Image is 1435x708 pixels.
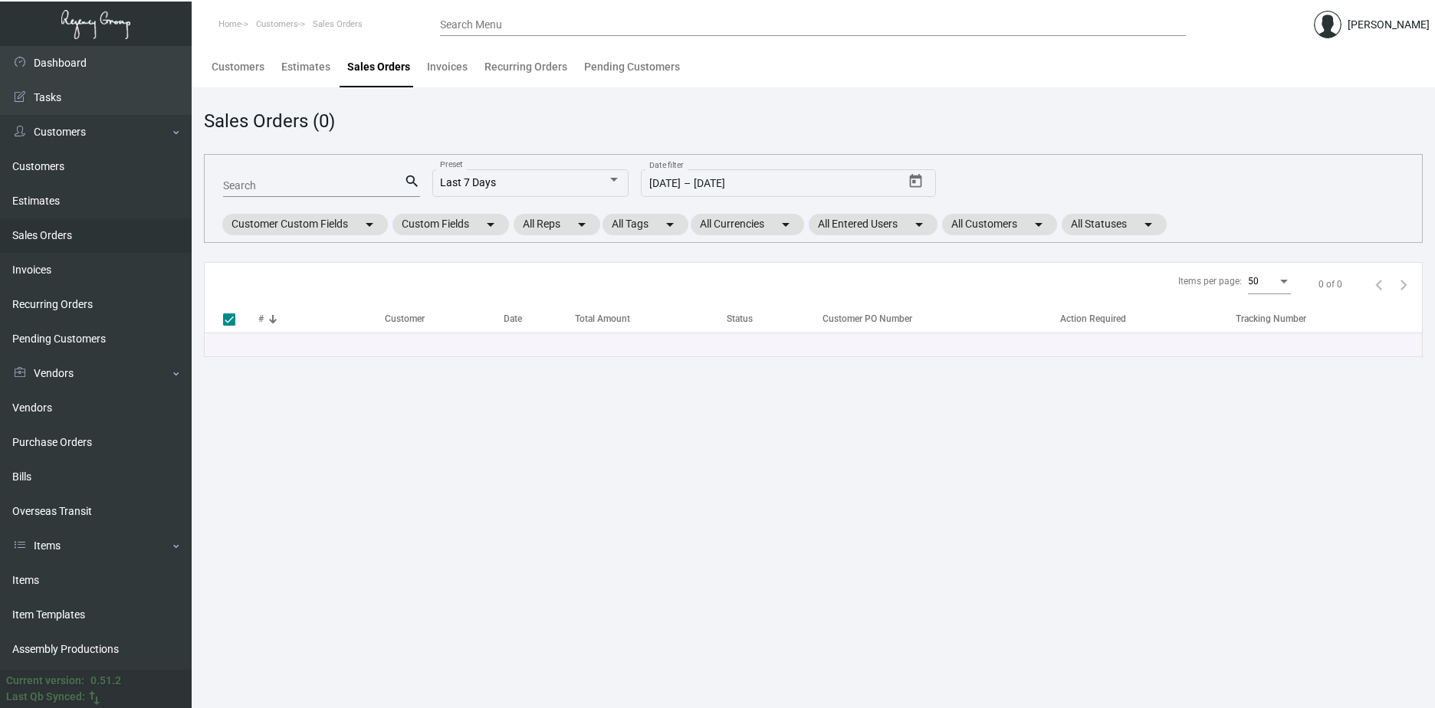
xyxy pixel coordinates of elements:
[1248,276,1259,287] span: 50
[691,214,804,235] mat-chip: All Currencies
[823,312,1060,326] div: Customer PO Number
[204,107,335,135] div: Sales Orders (0)
[777,215,795,234] mat-icon: arrow_drop_down
[385,312,425,326] div: Customer
[481,215,500,234] mat-icon: arrow_drop_down
[904,169,928,194] button: Open calendar
[504,312,522,326] div: Date
[404,172,420,191] mat-icon: search
[603,214,688,235] mat-chip: All Tags
[360,215,379,234] mat-icon: arrow_drop_down
[440,176,496,188] span: Last 7 Days
[1060,312,1236,326] div: Action Required
[823,312,912,326] div: Customer PO Number
[514,214,600,235] mat-chip: All Reps
[809,214,938,235] mat-chip: All Entered Users
[575,312,630,326] div: Total Amount
[942,214,1057,235] mat-chip: All Customers
[504,312,575,326] div: Date
[212,59,264,75] div: Customers
[1391,272,1416,297] button: Next page
[694,178,818,190] input: End date
[385,312,503,326] div: Customer
[313,19,363,29] span: Sales Orders
[584,59,680,75] div: Pending Customers
[575,312,727,326] div: Total Amount
[573,215,591,234] mat-icon: arrow_drop_down
[258,312,264,326] div: #
[684,178,691,190] span: –
[649,178,681,190] input: Start date
[484,59,567,75] div: Recurring Orders
[1314,11,1341,38] img: admin@bootstrapmaster.com
[1348,17,1430,33] div: [PERSON_NAME]
[392,214,509,235] mat-chip: Custom Fields
[1139,215,1158,234] mat-icon: arrow_drop_down
[1367,272,1391,297] button: Previous page
[910,215,928,234] mat-icon: arrow_drop_down
[347,59,410,75] div: Sales Orders
[6,689,85,705] div: Last Qb Synced:
[1029,215,1048,234] mat-icon: arrow_drop_down
[1178,274,1242,288] div: Items per page:
[222,214,388,235] mat-chip: Customer Custom Fields
[281,59,330,75] div: Estimates
[1318,277,1342,291] div: 0 of 0
[256,19,298,29] span: Customers
[218,19,241,29] span: Home
[6,673,84,689] div: Current version:
[427,59,468,75] div: Invoices
[727,312,815,326] div: Status
[661,215,679,234] mat-icon: arrow_drop_down
[1248,277,1291,287] mat-select: Items per page:
[258,312,385,326] div: #
[727,312,753,326] div: Status
[1236,312,1306,326] div: Tracking Number
[90,673,121,689] div: 0.51.2
[1062,214,1167,235] mat-chip: All Statuses
[1060,312,1126,326] div: Action Required
[1236,312,1422,326] div: Tracking Number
